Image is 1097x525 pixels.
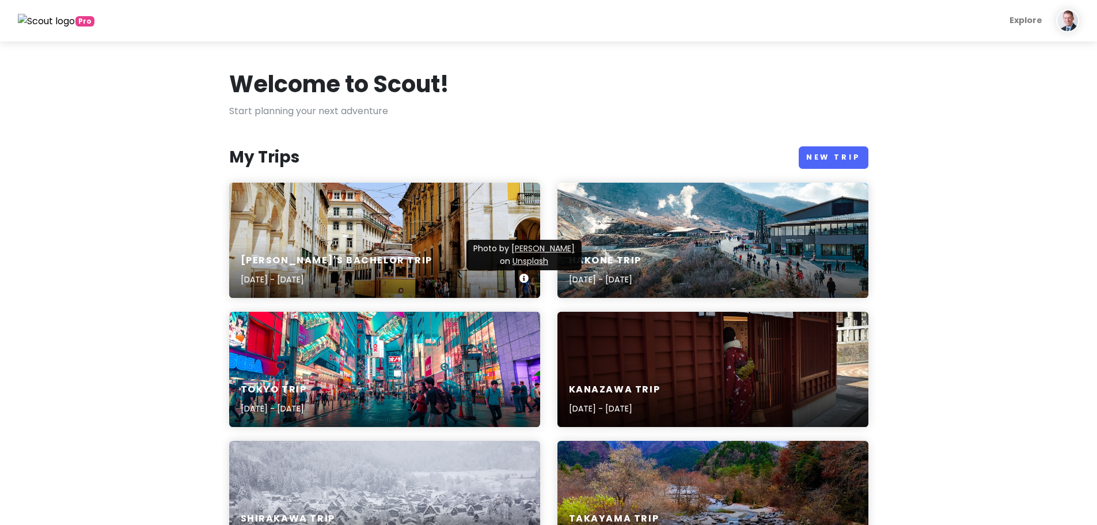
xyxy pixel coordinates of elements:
[569,384,661,396] h6: Kanazawa Trip
[1005,9,1047,32] a: Explore
[241,402,307,415] p: [DATE] - [DATE]
[511,243,575,254] a: [PERSON_NAME]
[75,16,94,27] span: greetings, globetrotter
[466,240,582,270] div: Photo by on
[229,183,540,298] a: yellow and white tram on road during daytime[PERSON_NAME]'s Bachelor Trip[DATE] - [DATE]
[569,255,642,267] h6: Hakone Trip
[569,513,659,525] h6: Takayama Trip
[229,147,299,168] h3: My Trips
[229,69,449,99] h1: Welcome to Scout!
[241,384,307,396] h6: Tokyo Trip
[241,255,432,267] h6: [PERSON_NAME]'s Bachelor Trip
[241,273,432,286] p: [DATE] - [DATE]
[569,273,642,286] p: [DATE] - [DATE]
[569,402,661,415] p: [DATE] - [DATE]
[241,513,335,525] h6: Shirakawa Trip
[557,183,868,298] a: white and brown houses near mountain under white clouds during daytimeHakone Trip[DATE] - [DATE]
[557,312,868,427] a: woman in red and yellow floral kimono standing on gray concrete floor during daytimeKanazawa Trip...
[229,104,868,119] p: Start planning your next adventure
[799,146,868,169] a: New Trip
[18,14,75,29] img: Scout logo
[513,255,548,267] a: Unsplash
[18,13,94,28] a: Pro
[1056,9,1079,32] img: User profile
[229,312,540,427] a: people walking on road near well-lit buildingsTokyo Trip[DATE] - [DATE]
